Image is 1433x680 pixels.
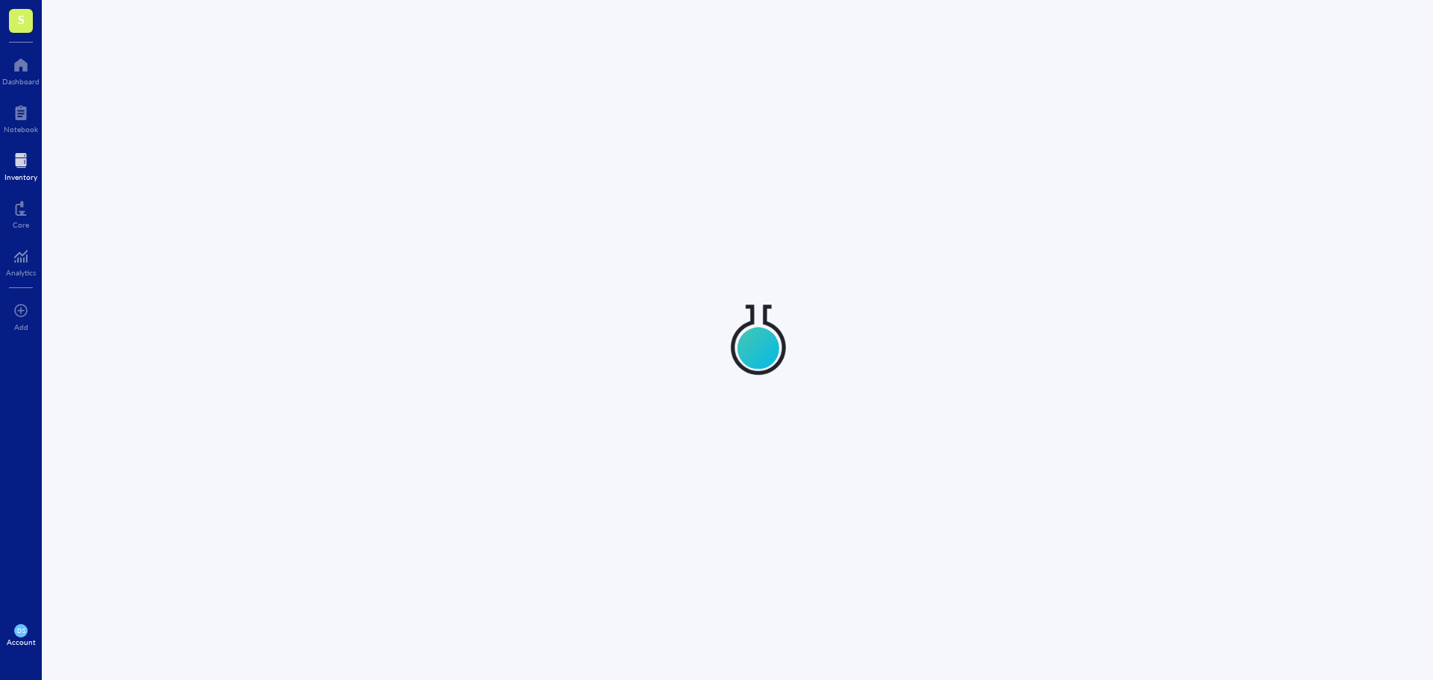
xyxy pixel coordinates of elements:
div: Add [14,322,28,331]
a: Notebook [4,101,38,134]
div: Core [13,220,29,229]
a: Dashboard [2,53,40,86]
div: Dashboard [2,77,40,86]
span: S [18,10,25,28]
a: Analytics [6,244,36,277]
a: Inventory [4,149,37,181]
a: Core [13,196,29,229]
div: Analytics [6,268,36,277]
div: Inventory [4,172,37,181]
span: DS [17,627,25,634]
div: Account [7,637,36,646]
div: Notebook [4,125,38,134]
